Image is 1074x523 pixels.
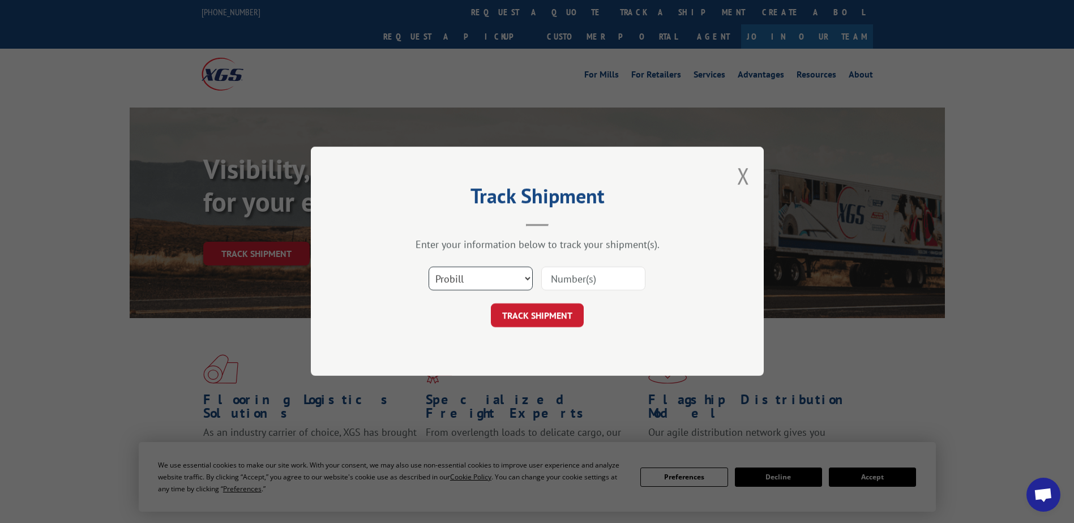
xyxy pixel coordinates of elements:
div: Enter your information below to track your shipment(s). [367,238,707,251]
input: Number(s) [541,267,645,291]
button: Close modal [737,161,750,191]
div: Open chat [1026,478,1060,512]
h2: Track Shipment [367,188,707,209]
button: TRACK SHIPMENT [491,304,584,328]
